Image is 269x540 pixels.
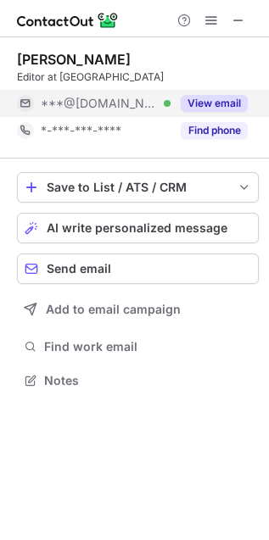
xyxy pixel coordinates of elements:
[41,96,158,111] span: ***@[DOMAIN_NAME]
[44,373,252,388] span: Notes
[47,262,111,276] span: Send email
[181,95,248,112] button: Reveal Button
[17,335,259,359] button: Find work email
[17,51,131,68] div: [PERSON_NAME]
[47,221,227,235] span: AI write personalized message
[181,122,248,139] button: Reveal Button
[17,172,259,203] button: save-profile-one-click
[17,294,259,325] button: Add to email campaign
[46,303,181,316] span: Add to email campaign
[17,70,259,85] div: Editor at [GEOGRAPHIC_DATA]
[47,181,229,194] div: Save to List / ATS / CRM
[44,339,252,354] span: Find work email
[17,253,259,284] button: Send email
[17,213,259,243] button: AI write personalized message
[17,369,259,392] button: Notes
[17,10,119,31] img: ContactOut v5.3.10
